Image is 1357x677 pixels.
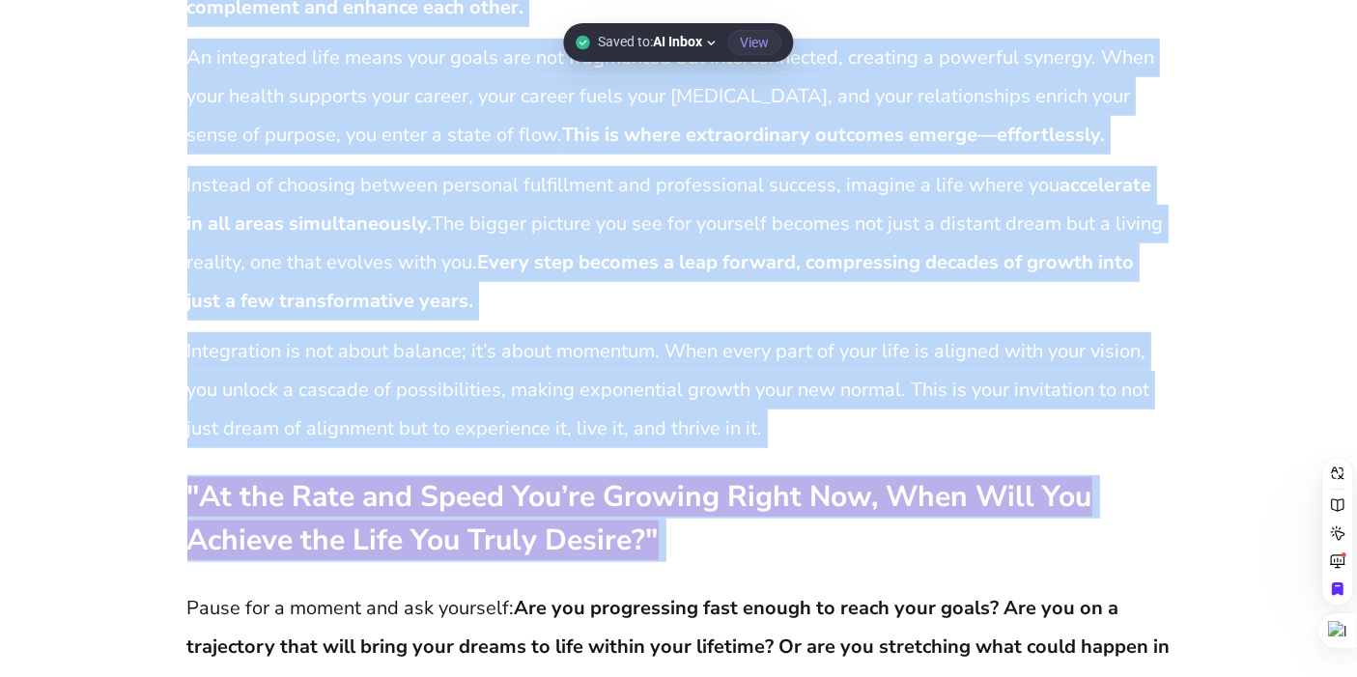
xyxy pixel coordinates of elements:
p: An integrated life means your goals are not fragmented but interconnected, creating a powerful sy... [187,39,1171,155]
span: "At the Rate and Speed You’re Growing Right Now, When Will You Achieve the Life You Truly Desire?" [187,477,1092,560]
strong: This is where extraordinary outcomes emerge—effortlessly. [563,122,1106,148]
p: Instead of choosing between personal fulfillment and professional success, imagine a life where y... [187,166,1171,321]
p: Integration is not about balance; it’s about momentum. When every part of your life is aligned wi... [187,332,1171,448]
strong: Every step becomes a leap forward, compressing decades of growth into just a few transformative y... [187,249,1135,314]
